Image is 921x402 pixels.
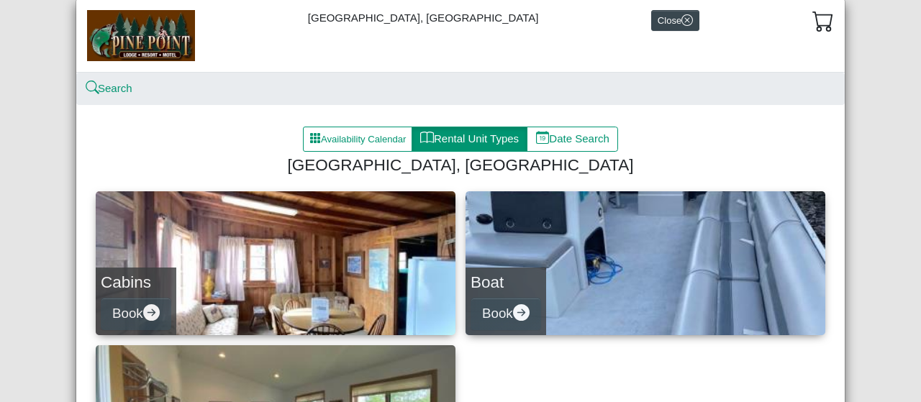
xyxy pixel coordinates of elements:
svg: x circle [681,14,693,26]
img: b144ff98-a7e1-49bd-98da-e9ae77355310.jpg [87,10,195,60]
svg: calendar date [536,131,550,145]
h4: Cabins [101,273,171,292]
h4: Boat [471,273,541,292]
button: calendar dateDate Search [527,127,618,152]
svg: book [420,131,434,145]
svg: cart [812,10,834,32]
button: Bookarrow right circle fill [471,298,541,330]
button: Bookarrow right circle fill [101,298,171,330]
svg: grid3x3 gap fill [309,132,321,144]
button: Closex circle [651,10,699,31]
button: bookRental Unit Types [412,127,527,152]
svg: arrow right circle fill [513,304,530,321]
a: searchSearch [87,82,132,94]
button: grid3x3 gap fillAvailability Calendar [303,127,412,152]
h4: [GEOGRAPHIC_DATA], [GEOGRAPHIC_DATA] [101,155,820,175]
svg: arrow right circle fill [143,304,160,321]
svg: search [87,83,98,93]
